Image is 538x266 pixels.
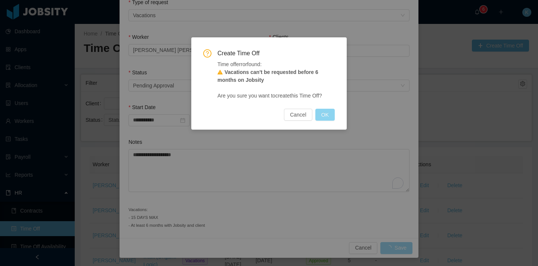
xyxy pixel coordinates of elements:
span: Time off error found: [217,61,335,68]
span: Vacations can't be requested before 6 months on Jobsity [217,69,318,83]
button: OK [315,109,335,121]
i: icon: warning [217,69,223,75]
span: Create Time Off [217,49,335,58]
button: Cancel [284,109,312,121]
i: icon: question-circle [203,49,211,58]
span: Are you sure you want to create this Time Off? [217,92,335,100]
